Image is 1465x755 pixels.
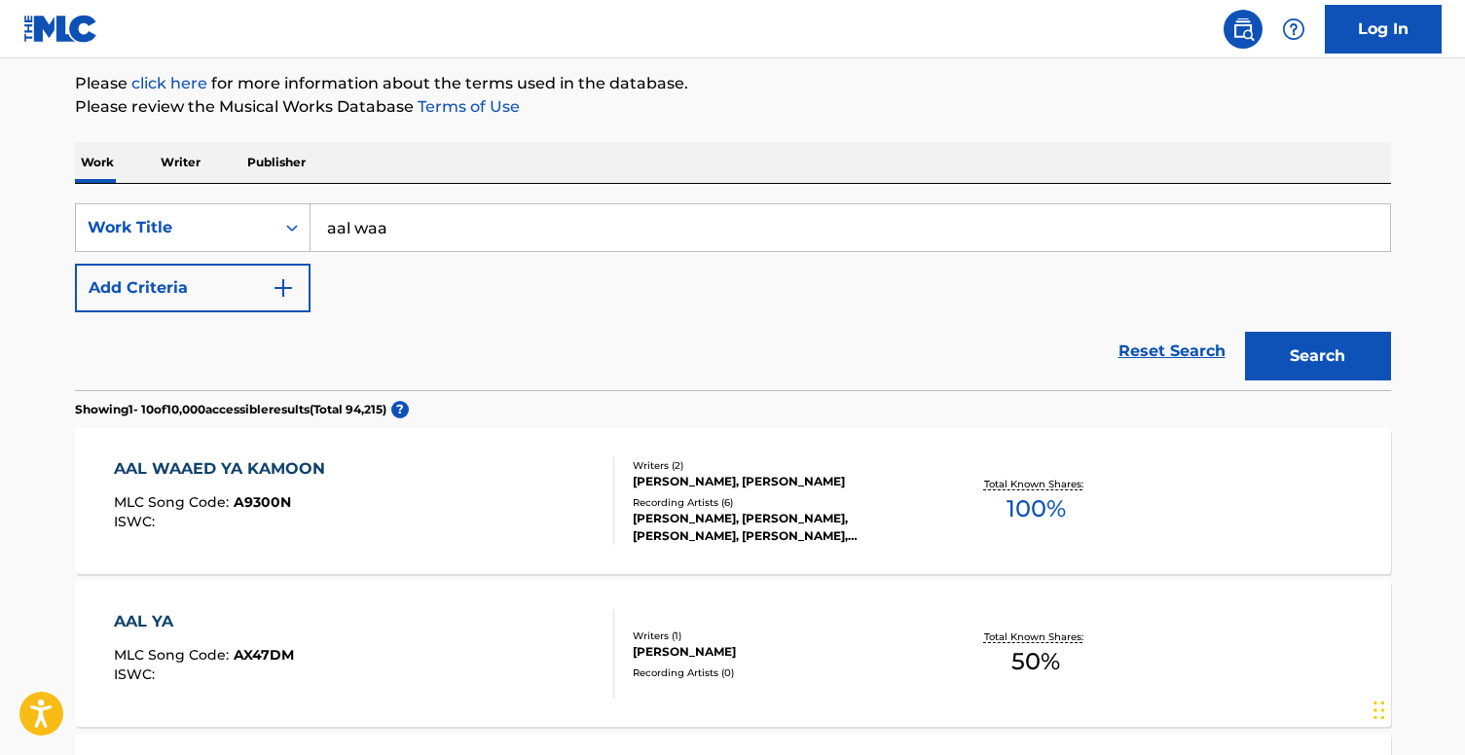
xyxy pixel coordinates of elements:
span: 50 % [1011,644,1060,679]
div: Recording Artists ( 6 ) [633,495,927,510]
span: ISWC : [114,513,160,530]
span: A9300N [234,493,291,511]
div: [PERSON_NAME], [PERSON_NAME], [PERSON_NAME], [PERSON_NAME], [PERSON_NAME] [633,510,927,545]
div: [PERSON_NAME], [PERSON_NAME] [633,473,927,490]
div: Work Title [88,216,263,239]
a: Public Search [1224,10,1263,49]
button: Add Criteria [75,264,311,312]
p: Please review the Musical Works Database [75,95,1391,119]
button: Search [1245,332,1391,380]
p: Work [75,142,120,183]
span: MLC Song Code : [114,646,234,664]
img: MLC Logo [23,15,98,43]
div: Drag [1373,681,1385,739]
div: AAL WAAED YA KAMOON [114,457,335,481]
div: [PERSON_NAME] [633,643,927,661]
p: Total Known Shares: [984,629,1088,644]
a: AAL WAAED YA KAMOONMLC Song Code:A9300NISWC:Writers (2)[PERSON_NAME], [PERSON_NAME]Recording Arti... [75,428,1391,574]
p: Writer [155,142,206,183]
span: 100 % [1007,491,1066,526]
form: Search Form [75,203,1391,390]
span: MLC Song Code : [114,493,234,511]
p: Please for more information about the terms used in the database. [75,72,1391,95]
img: help [1282,18,1305,41]
a: Reset Search [1109,330,1235,373]
a: AAL YAMLC Song Code:AX47DMISWC:Writers (1)[PERSON_NAME]Recording Artists (0)Total Known Shares:50% [75,581,1391,727]
span: ? [391,401,409,418]
p: Total Known Shares: [984,477,1088,491]
img: search [1231,18,1255,41]
div: Writers ( 2 ) [633,458,927,473]
div: Recording Artists ( 0 ) [633,665,927,680]
a: click here [131,74,207,92]
p: Showing 1 - 10 of 10,000 accessible results (Total 94,215 ) [75,401,386,418]
p: Publisher [241,142,311,183]
a: Log In [1325,5,1442,54]
div: Help [1274,10,1313,49]
a: Terms of Use [414,97,520,116]
img: 9d2ae6d4665cec9f34b9.svg [272,276,295,300]
div: Writers ( 1 ) [633,629,927,643]
span: AX47DM [234,646,294,664]
iframe: Chat Widget [1368,662,1465,755]
span: ISWC : [114,665,160,683]
div: AAL YA [114,610,294,633]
